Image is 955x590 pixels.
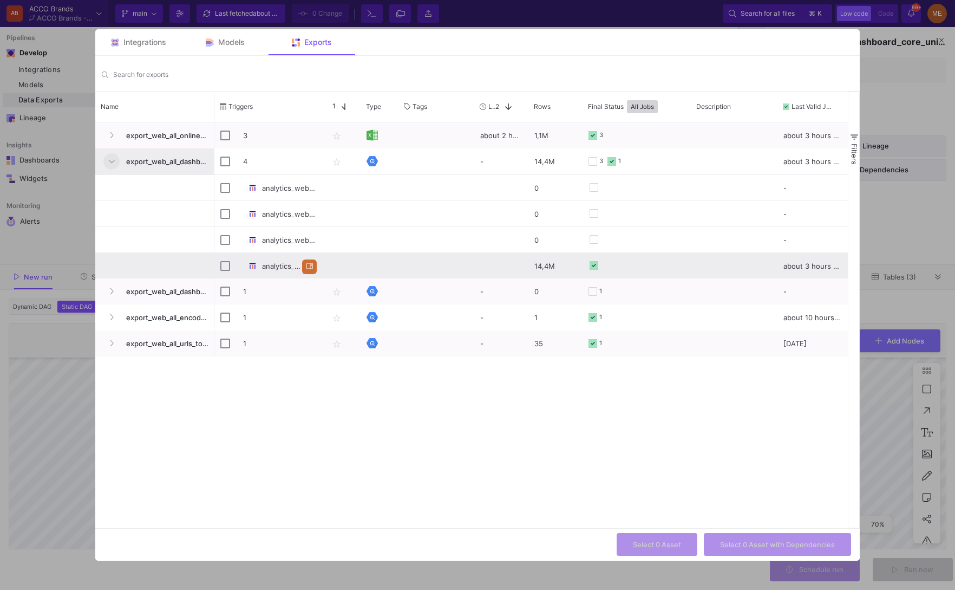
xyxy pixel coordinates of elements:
button: Integration type child icon [243,254,262,279]
div: 1 [599,330,602,356]
span: export_web_all_online_kpis [120,123,208,148]
div: 0 [528,278,583,304]
img: [Legacy] Excel [367,129,378,141]
div: 1 [599,278,602,304]
div: Press SPACE to select this row. [214,148,847,174]
div: - [474,148,528,174]
p: 1 [243,331,317,356]
span: Tags [413,102,427,111]
img: Integration type child icon [248,262,257,270]
div: - [474,330,528,356]
div: 3 [599,122,603,148]
p: 3 [243,123,317,148]
div: analytics_web_all_dashboard_core_daily [243,176,317,201]
img: Integration type child icon [248,210,257,218]
button: Integration type child icon [243,202,262,227]
div: [DATE] [777,330,847,356]
div: 14,4M [528,253,583,278]
span: Integrations [123,38,166,47]
div: 1 [599,304,602,330]
div: Final Status [588,94,676,119]
img: [Legacy] Google BigQuery [367,155,378,167]
span: Rows [534,102,551,111]
div: Press SPACE to select this row. [214,252,847,278]
div: analytics_web_all_dashboard_core_events [243,202,317,227]
div: Press SPACE to select this row. [95,226,214,252]
span: Models [218,38,245,47]
span: export_web_all_dashboard_mom [120,279,208,304]
div: Press SPACE to select this row. [214,122,847,148]
div: Press SPACE to select this row. [95,122,214,148]
button: All Jobs [627,100,658,113]
div: - [474,278,528,304]
div: 35 [528,330,583,356]
div: 3 [599,148,603,174]
div: Press SPACE to select this row. [214,226,847,252]
div: Press SPACE to select this row. [95,148,214,174]
div: - [777,175,847,200]
div: 1 [528,304,583,330]
div: - [777,278,847,304]
div: 1,1M [528,122,583,148]
input: Search for name, tables, ... [113,70,853,79]
img: [Legacy] Google BigQuery [367,312,378,323]
div: Press SPACE to select this row. [95,330,214,356]
div: Press SPACE to select this row. [95,252,214,278]
span: Last Used [488,102,495,111]
div: 14,4M [528,148,583,174]
span: 2 [495,102,499,111]
p: 4 [243,149,317,174]
span: Last Valid Job [792,102,832,111]
img: [Legacy] Google BigQuery [367,286,378,297]
div: - [777,227,847,252]
span: Type [366,102,381,111]
div: analytics_web_all_dashboard_core_sales [243,228,317,253]
span: 1 [328,102,336,112]
span: Filters [850,144,859,165]
div: about 2 hours ago [474,122,528,148]
span: export_web_all_encoded_urls [120,305,208,330]
span: Triggers [228,102,253,111]
button: Integration type child icon [243,176,262,201]
span: export_web_all_dashboard_core [120,149,208,174]
div: - [474,304,528,330]
div: Press SPACE to select this row. [214,330,847,356]
div: - [777,201,847,226]
div: Press SPACE to select this row. [214,200,847,226]
div: 0 [528,175,583,200]
div: 1 [618,148,621,174]
div: about 3 hours ago [777,253,847,278]
img: Integration type child icon [248,236,257,244]
p: 1 [243,279,317,304]
div: 0 [528,201,583,226]
div: Press SPACE to select this row. [95,278,214,304]
div: about 3 hours ago [777,122,847,148]
div: Press SPACE to select this row. [214,174,847,200]
div: Press SPACE to select this row. [95,304,214,330]
span: Exports [304,38,332,47]
div: Press SPACE to select this row. [95,174,214,200]
img: [Legacy] Google BigQuery [367,338,378,349]
div: about 10 hours ago [777,304,847,330]
div: analytics_web_all_dashboard_core_unioned [243,254,302,279]
span: Name [101,102,119,111]
span: Description [696,102,731,111]
span: export_web_all_urls_to_crawl [120,331,208,356]
div: about 3 hours ago [777,148,847,174]
div: 0 [528,227,583,252]
p: 1 [243,305,317,330]
div: Press SPACE to select this row. [95,200,214,226]
button: Integration type child icon [243,228,262,253]
div: Press SPACE to select this row. [214,304,847,330]
img: Integration type child icon [248,184,257,192]
div: Press SPACE to select this row. [214,278,847,304]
